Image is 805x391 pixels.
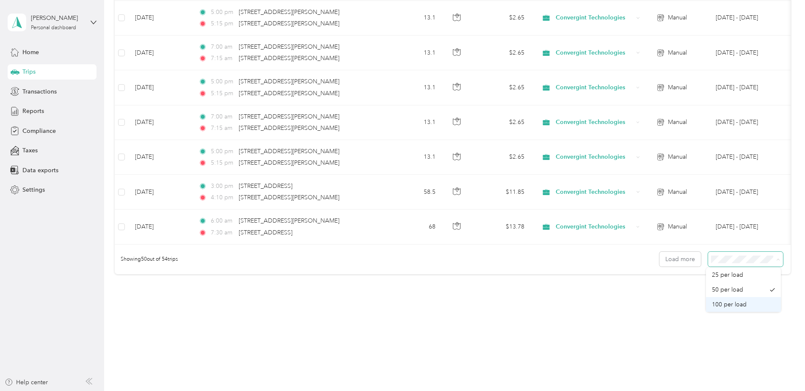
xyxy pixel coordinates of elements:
[211,89,235,98] span: 5:15 pm
[211,228,235,237] span: 7:30 am
[659,252,701,267] button: Load more
[472,36,531,70] td: $2.65
[239,20,339,27] span: [STREET_ADDRESS][PERSON_NAME]
[128,140,192,175] td: [DATE]
[22,67,36,76] span: Trips
[668,118,687,127] span: Manual
[386,175,442,209] td: 58.5
[211,158,235,168] span: 5:15 pm
[239,78,339,85] span: [STREET_ADDRESS][PERSON_NAME]
[472,70,531,105] td: $2.65
[709,70,786,105] td: Sep 1 - 30, 2025
[128,105,192,140] td: [DATE]
[386,105,442,140] td: 13.1
[211,8,235,17] span: 5:00 pm
[22,48,39,57] span: Home
[709,175,786,209] td: Sep 1 - 30, 2025
[22,127,56,135] span: Compliance
[211,182,235,191] span: 3:00 pm
[386,140,442,175] td: 13.1
[668,152,687,162] span: Manual
[239,8,339,16] span: [STREET_ADDRESS][PERSON_NAME]
[211,54,235,63] span: 7:15 am
[22,146,38,155] span: Taxes
[556,48,633,58] span: Convergint Technologies
[556,13,633,22] span: Convergint Technologies
[472,140,531,175] td: $2.65
[556,118,633,127] span: Convergint Technologies
[668,83,687,92] span: Manual
[239,182,292,190] span: [STREET_ADDRESS]
[668,13,687,22] span: Manual
[22,87,57,96] span: Transactions
[668,187,687,197] span: Manual
[668,48,687,58] span: Manual
[128,70,192,105] td: [DATE]
[709,105,786,140] td: Sep 1 - 30, 2025
[556,83,633,92] span: Convergint Technologies
[22,166,58,175] span: Data exports
[556,152,633,162] span: Convergint Technologies
[211,42,235,52] span: 7:00 am
[211,124,235,133] span: 7:15 am
[712,271,743,278] span: 25 per load
[22,185,45,194] span: Settings
[758,344,805,391] iframe: Everlance-gr Chat Button Frame
[5,378,48,387] button: Help center
[31,25,76,30] div: Personal dashboard
[239,229,292,236] span: [STREET_ADDRESS]
[668,222,687,231] span: Manual
[239,159,339,166] span: [STREET_ADDRESS][PERSON_NAME]
[709,1,786,36] td: Sep 1 - 30, 2025
[386,209,442,244] td: 68
[556,187,633,197] span: Convergint Technologies
[239,113,339,120] span: [STREET_ADDRESS][PERSON_NAME]
[239,43,339,50] span: [STREET_ADDRESS][PERSON_NAME]
[211,147,235,156] span: 5:00 pm
[239,90,339,97] span: [STREET_ADDRESS][PERSON_NAME]
[239,124,339,132] span: [STREET_ADDRESS][PERSON_NAME]
[709,209,786,244] td: Sep 1 - 30, 2025
[211,112,235,121] span: 7:00 am
[128,1,192,36] td: [DATE]
[22,107,44,116] span: Reports
[712,301,747,308] span: 100 per load
[239,217,339,224] span: [STREET_ADDRESS][PERSON_NAME]
[211,77,235,86] span: 5:00 pm
[239,194,339,201] span: [STREET_ADDRESS][PERSON_NAME]
[386,1,442,36] td: 13.1
[556,222,633,231] span: Convergint Technologies
[472,105,531,140] td: $2.65
[31,14,84,22] div: [PERSON_NAME]
[386,70,442,105] td: 13.1
[239,55,339,62] span: [STREET_ADDRESS][PERSON_NAME]
[115,256,178,263] span: Showing 50 out of 54 trips
[709,140,786,175] td: Sep 1 - 30, 2025
[211,19,235,28] span: 5:15 pm
[712,286,743,293] span: 50 per load
[472,175,531,209] td: $11.85
[239,148,339,155] span: [STREET_ADDRESS][PERSON_NAME]
[128,175,192,209] td: [DATE]
[386,36,442,70] td: 13.1
[709,36,786,70] td: Sep 1 - 30, 2025
[472,1,531,36] td: $2.65
[211,216,235,226] span: 6:00 am
[472,209,531,244] td: $13.78
[211,193,235,202] span: 4:10 pm
[128,209,192,244] td: [DATE]
[128,36,192,70] td: [DATE]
